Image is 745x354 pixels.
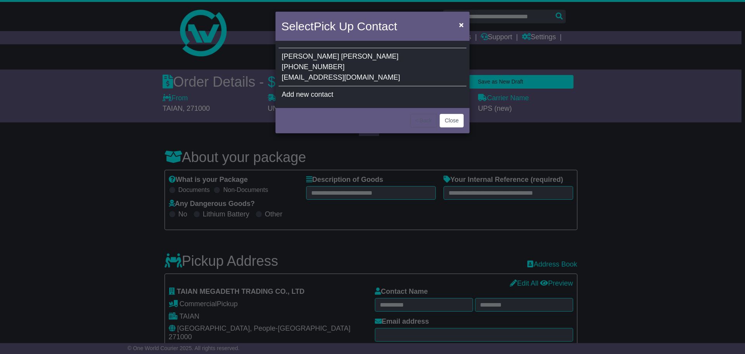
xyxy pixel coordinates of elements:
h4: Select [281,17,397,35]
button: < Back [410,114,437,127]
button: Close [440,114,464,127]
span: [PERSON_NAME] [341,52,398,60]
span: [EMAIL_ADDRESS][DOMAIN_NAME] [282,73,400,81]
span: Contact [357,20,397,33]
span: [PERSON_NAME] [282,52,339,60]
span: Pick Up [314,20,353,33]
span: Add new contact [282,91,333,98]
button: Close [455,17,468,33]
span: [PHONE_NUMBER] [282,63,345,71]
span: × [459,20,464,29]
